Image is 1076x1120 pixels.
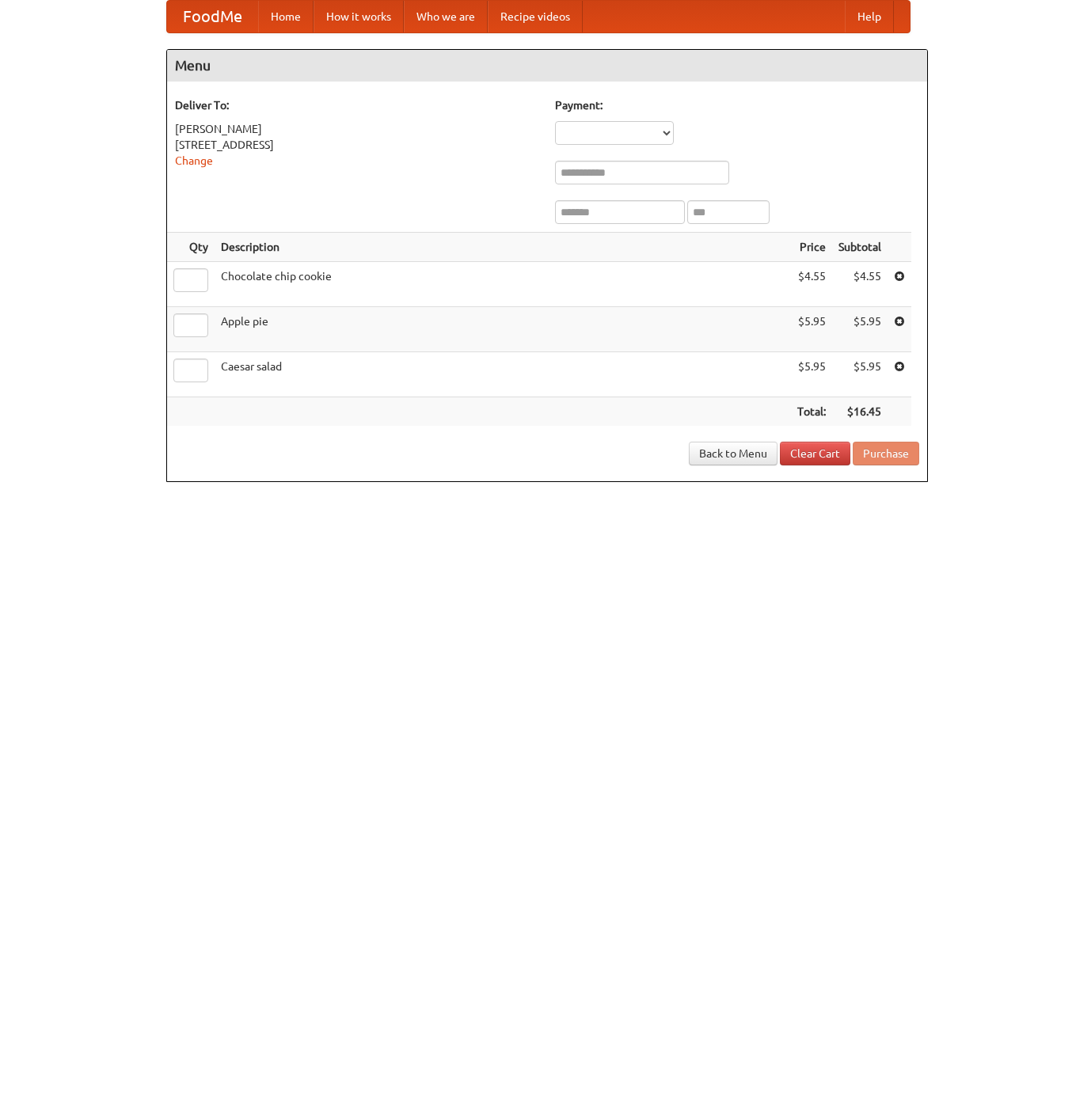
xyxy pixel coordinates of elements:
[175,97,539,113] h5: Deliver To:
[689,442,778,465] a: Back to Menu
[832,397,888,427] th: $16.45
[791,397,832,427] th: Total:
[215,352,791,397] td: Caesar salad
[258,1,314,32] a: Home
[780,442,850,465] a: Clear Cart
[832,352,888,397] td: $5.95
[404,1,488,32] a: Who we are
[488,1,583,32] a: Recipe videos
[175,121,539,137] div: [PERSON_NAME]
[215,233,791,262] th: Description
[791,233,832,262] th: Price
[215,262,791,307] td: Chocolate chip cookie
[791,262,832,307] td: $4.55
[175,154,213,167] a: Change
[314,1,404,32] a: How it works
[175,137,539,153] div: [STREET_ADDRESS]
[832,233,888,262] th: Subtotal
[791,307,832,352] td: $5.95
[845,1,894,32] a: Help
[167,50,927,82] h4: Menu
[853,442,919,465] button: Purchase
[832,262,888,307] td: $4.55
[791,352,832,397] td: $5.95
[167,1,258,32] a: FoodMe
[832,307,888,352] td: $5.95
[555,97,919,113] h5: Payment:
[167,233,215,262] th: Qty
[215,307,791,352] td: Apple pie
